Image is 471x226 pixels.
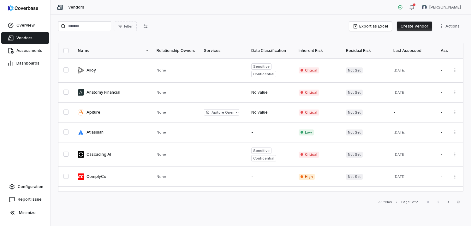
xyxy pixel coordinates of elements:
span: Dashboards [16,61,39,66]
span: [PERSON_NAME] [429,5,461,10]
button: More actions [437,22,463,31]
span: Not Set [346,152,363,158]
span: Not Set [346,67,363,73]
div: Services [204,48,244,53]
div: Inherent Risk [299,48,338,53]
span: Vendors [68,5,84,10]
span: Sensitive [253,148,270,153]
div: Last Assessed [393,48,433,53]
button: Export as Excel [349,22,392,31]
span: Overview [16,23,35,28]
div: Data Classification [251,48,291,53]
button: More actions [450,88,460,97]
span: No value [251,110,268,115]
button: Create Vendor [397,22,432,31]
span: Not Set [346,174,363,180]
div: Page 1 of 2 [401,200,418,204]
span: No value [251,90,268,95]
a: Assessments [1,45,49,56]
td: - [247,167,295,187]
span: Minimize [19,210,36,215]
span: Confidential [253,72,274,77]
div: Name [78,48,149,53]
button: More actions [450,128,460,137]
a: Dashboards [1,58,49,69]
span: Confidential [253,156,274,161]
span: Not Set [346,129,363,135]
td: - [390,103,437,122]
span: Critical [299,67,319,73]
div: 33 items [378,200,392,204]
span: [DATE] [393,90,406,95]
img: Gerald Pe avatar [422,5,427,10]
span: High [299,174,315,180]
button: More actions [450,108,460,117]
button: Filter [114,22,137,31]
a: Vendors [1,32,49,44]
span: Critical [299,152,319,158]
span: Not Set [346,110,363,116]
td: - [247,187,295,207]
a: Overview [1,20,49,31]
span: [DATE] [393,152,406,157]
span: Apiture Open - Online Banking Product [204,109,239,116]
button: More actions [450,150,460,159]
span: Assessments [16,48,42,53]
span: Low [299,129,314,135]
span: Report Issue [18,197,42,202]
span: Vendors [16,35,33,41]
span: [DATE] [393,130,406,135]
span: Not Set [346,90,363,96]
button: More actions [450,66,460,75]
span: Configuration [18,184,43,189]
span: Sensitive [253,64,270,69]
a: Configuration [3,181,48,192]
span: [DATE] [393,68,406,72]
span: Filter [124,24,133,29]
div: • [396,200,397,204]
div: Relationship Owners [157,48,196,53]
button: More actions [450,172,460,181]
img: logo-D7KZi-bG.svg [8,5,38,11]
button: Gerald Pe avatar[PERSON_NAME] [418,3,465,12]
span: Critical [299,110,319,116]
button: Minimize [3,206,48,219]
td: - [247,122,295,142]
span: Critical [299,90,319,96]
span: [DATE] [393,174,406,179]
div: Residual Risk [346,48,386,53]
button: Report Issue [3,194,48,205]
